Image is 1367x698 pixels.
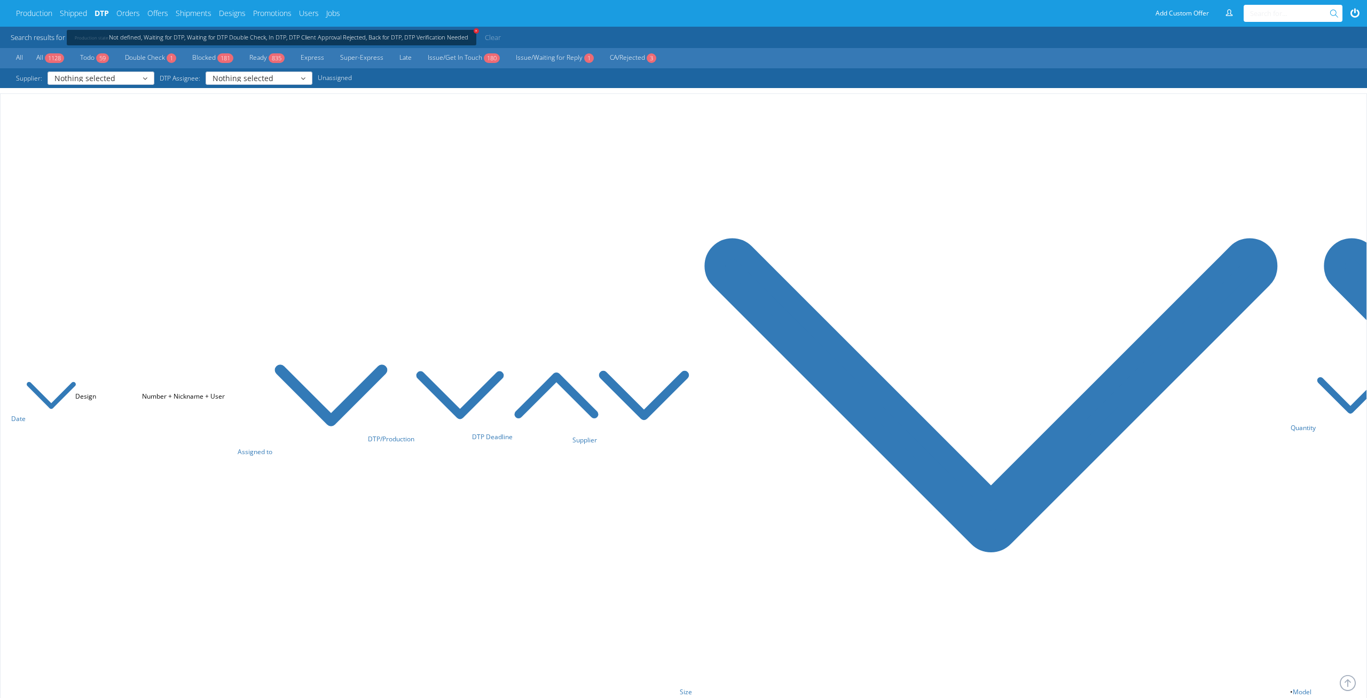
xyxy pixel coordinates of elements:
[75,35,109,41] span: Production state:
[147,8,168,19] a: Offers
[1150,5,1215,22] a: Add Custom Offer
[11,72,48,85] span: Supplier:
[45,53,64,63] span: 1128
[368,434,506,443] a: DTP/Production
[604,51,662,65] a: CA/Rejected3
[11,414,77,423] a: Date
[238,447,390,456] a: Assigned to
[54,75,140,82] span: Nothing selected
[295,51,329,65] a: Express
[116,8,140,19] a: Orders
[484,53,500,63] span: 180
[217,53,233,63] span: 181
[96,53,109,63] span: 59
[572,435,692,445] a: Supplier
[326,8,340,19] a: Jobs
[244,51,290,65] a: Ready835
[75,51,114,65] a: Todo59
[510,51,599,65] a: Issue/Waiting for Reply1
[187,51,239,65] a: Blocked181
[219,8,246,19] a: Designs
[269,53,285,63] span: 835
[95,8,109,19] a: DTP
[584,53,594,63] span: 1
[394,51,417,65] a: Late
[176,8,211,19] a: Shipments
[472,432,600,441] a: DTP Deadline
[48,72,154,85] button: Nothing selected
[482,29,504,45] a: Clear
[213,75,298,82] span: Nothing selected
[16,8,52,19] a: Production
[75,35,468,40] a: +Production state:Not defined, Waiting for DTP, Waiting for DTP Double Check, In DTP, DTP Client ...
[473,27,480,34] span: +
[680,687,1290,696] a: Size
[312,72,357,85] a: Unassigned
[335,51,389,65] a: Super-Express
[253,8,292,19] a: Promotions
[60,8,87,19] a: Shipped
[31,51,69,65] a: All1128
[120,51,182,65] a: Double Check1
[154,72,206,85] span: DTP Assignee:
[647,53,656,63] span: 3
[299,8,319,19] a: Users
[11,33,65,42] span: Search results for
[167,53,176,63] span: 1
[1250,5,1332,22] input: Search for...
[422,51,505,65] a: Issue/Get In Touch180
[206,72,312,85] button: Nothing selected
[11,51,28,65] a: All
